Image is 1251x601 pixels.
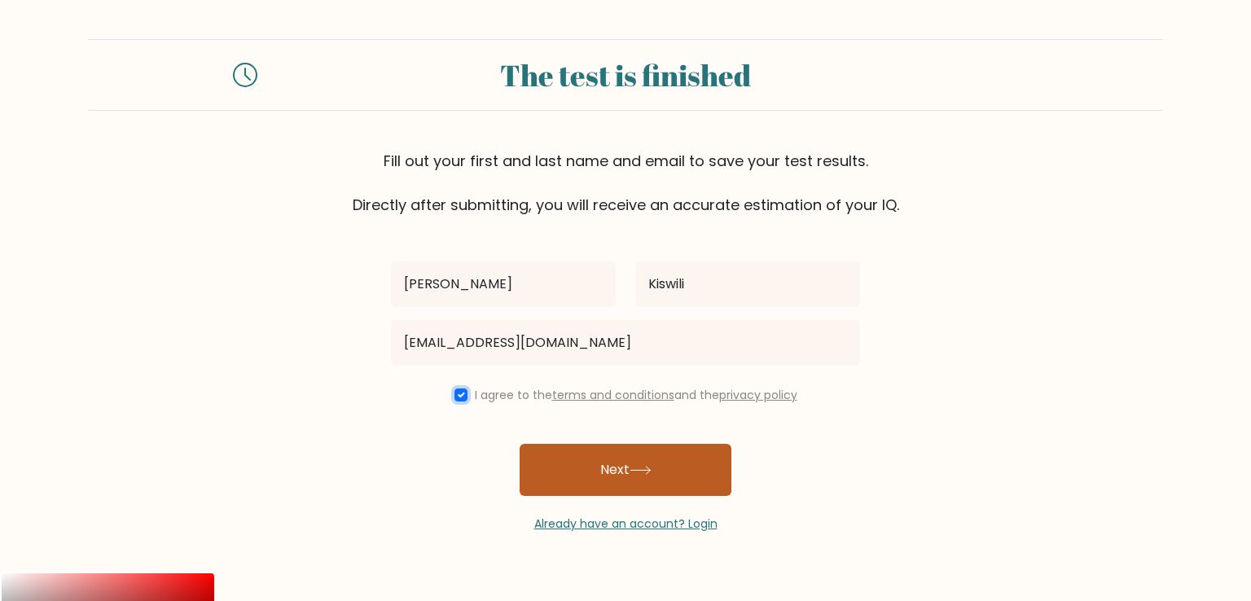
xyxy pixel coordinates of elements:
[520,444,731,496] button: Next
[88,150,1163,216] div: Fill out your first and last name and email to save your test results. Directly after submitting,...
[635,261,860,307] input: Last name
[552,387,674,403] a: terms and conditions
[391,261,616,307] input: First name
[719,387,797,403] a: privacy policy
[391,320,860,366] input: Email
[534,515,718,532] a: Already have an account? Login
[277,53,974,97] div: The test is finished
[475,387,797,403] label: I agree to the and the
